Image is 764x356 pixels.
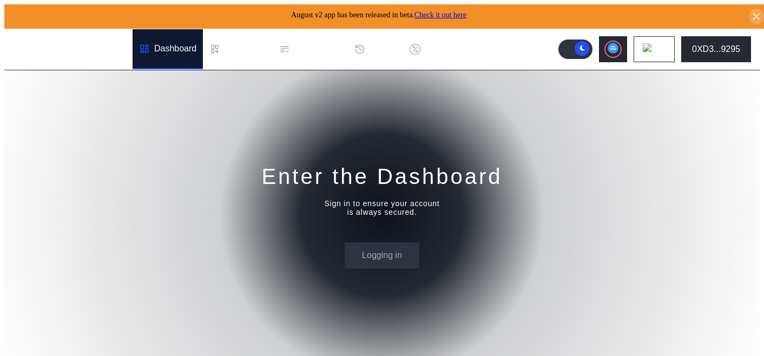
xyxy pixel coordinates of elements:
[225,44,266,54] div: Loan Book
[154,44,196,54] div: Dashboard
[203,29,273,69] a: Loan Book
[324,199,439,216] div: Sign in to ensure your account is always secured.
[692,44,740,54] div: 0XD3...9295
[345,242,419,268] button: Logging in
[414,11,466,19] a: Check it out here
[294,44,341,54] div: Permissions
[403,29,496,69] a: Discount Factors
[261,162,502,190] div: Enter the Dashboard
[425,44,490,54] div: Discount Factors
[681,36,751,62] button: 0XD3...9295
[634,36,675,62] button: chain logo
[370,44,397,54] div: History
[273,29,348,69] a: Permissions
[348,29,403,69] a: History
[133,29,203,69] a: Dashboard
[643,43,655,55] img: chain logo
[291,11,466,19] span: August v2 app has been released in beta.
